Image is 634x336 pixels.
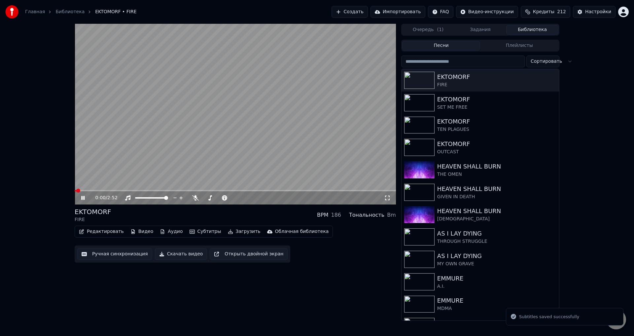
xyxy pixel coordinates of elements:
[437,305,556,312] div: MDMA
[437,26,443,33] span: ( 1 )
[331,211,341,219] div: 186
[370,6,425,18] button: Импортировать
[531,58,562,65] span: Сортировать
[437,184,556,194] div: HEAVEN SHALL BURN
[76,227,126,236] button: Редактировать
[573,6,616,18] button: Настройки
[437,117,556,126] div: EKTOMORF
[437,171,556,178] div: THE OMEN
[5,5,18,19] img: youka
[77,248,152,260] button: Ручная синхронизация
[128,227,156,236] button: Видео
[437,261,556,267] div: MY OWN GRAVE
[402,41,480,51] button: Песни
[456,6,518,18] button: Видео-инструкции
[155,248,207,260] button: Скачать видео
[437,126,556,133] div: TEN PLAGUES
[437,194,556,200] div: GIVEN IN DEATH
[437,95,556,104] div: EKTOMORF
[437,206,556,216] div: HEAVEN SHALL BURN
[437,216,556,222] div: [DEMOGRAPHIC_DATA]
[519,314,579,320] div: Subtitles saved successfully
[157,227,185,236] button: Аудио
[107,195,118,201] span: 2:52
[533,9,554,15] span: Кредиты
[349,211,384,219] div: Тональность
[437,229,556,238] div: AS I LAY DYING
[25,9,137,15] nav: breadcrumb
[557,9,566,15] span: 212
[95,195,106,201] span: 0:00
[454,25,507,35] button: Задания
[387,211,396,219] div: Bm
[402,25,454,35] button: Очередь
[437,238,556,245] div: THROUGH STRUGGLE
[437,72,556,82] div: EKTOMORF
[437,318,556,328] div: EMMURE
[55,9,85,15] a: Библиотека
[437,149,556,155] div: OUTCAST
[437,274,556,283] div: EMMURE
[437,104,556,111] div: SET ME FREE
[275,228,329,235] div: Облачная библиотека
[75,216,111,223] div: FIRE
[437,283,556,290] div: A.I.
[25,9,45,15] a: Главная
[428,6,453,18] button: FAQ
[585,9,611,15] div: Настройки
[437,251,556,261] div: AS I LAY DYING
[437,162,556,171] div: HEAVEN SHALL BURN
[75,207,111,216] div: EKTOMORF
[480,41,558,51] button: Плейлисты
[437,82,556,88] div: FIRE
[332,6,368,18] button: Создать
[210,248,288,260] button: Открыть двойной экран
[225,227,263,236] button: Загрузить
[437,139,556,149] div: EKTOMORF
[187,227,224,236] button: Субтитры
[437,296,556,305] div: EMMURE
[317,211,328,219] div: BPM
[95,195,111,201] div: /
[95,9,136,15] span: EKTOMORF • FIRE
[521,6,570,18] button: Кредиты212
[506,25,558,35] button: Библиотека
